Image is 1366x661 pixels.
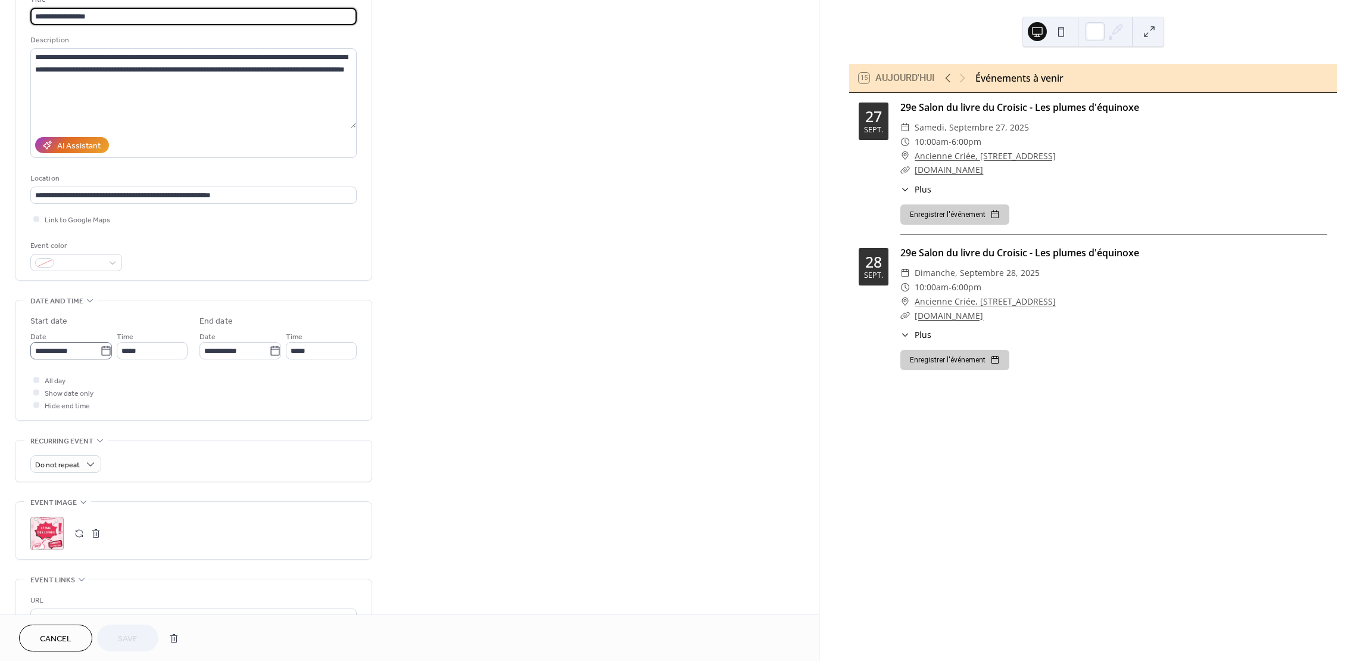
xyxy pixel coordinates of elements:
span: Cancel [40,633,71,646]
div: Event color [30,240,120,252]
span: All day [45,375,66,387]
div: ​ [900,309,910,323]
div: sept. [864,126,883,134]
span: Event links [30,574,75,586]
a: 29e Salon du livre du Croisic - Les plumes d'équinoxe [900,246,1139,259]
div: 28 [865,255,882,269]
a: 29e Salon du livre du Croisic - Les plumes d'équinoxe [900,101,1139,114]
a: [DOMAIN_NAME] [915,164,983,175]
div: ​ [900,163,910,177]
div: Location [30,172,354,185]
div: ​ [900,149,910,163]
div: ​ [900,328,910,341]
div: Start date [30,315,67,328]
button: Enregistrer l'événement [900,204,1009,225]
button: ​Plus [900,328,931,341]
div: ​ [900,266,910,280]
div: ​ [900,135,910,149]
span: Do not repeat [35,458,80,472]
div: URL [30,594,354,607]
div: AI Assistant [57,140,101,153]
span: dimanche, septembre 28, 2025 [915,266,1040,280]
span: - [949,280,952,294]
a: Ancienne Criée, [STREET_ADDRESS] [915,294,1056,309]
a: Ancienne Criée, [STREET_ADDRESS] [915,149,1056,163]
span: Date [199,331,216,343]
span: 10:00am [915,280,949,294]
span: Link to Google Maps [45,214,110,226]
button: ​Plus [900,183,931,195]
span: Hide end time [45,400,90,412]
div: ​ [900,120,910,135]
div: End date [199,315,233,328]
span: Show date only [45,387,93,400]
span: Date and time [30,295,83,308]
a: [DOMAIN_NAME] [915,310,983,321]
span: Plus [915,328,931,341]
span: 10:00am [915,135,949,149]
span: Date [30,331,46,343]
div: sept. [864,272,883,280]
button: Enregistrer l'événement [900,350,1009,370]
span: - [949,135,952,149]
span: 6:00pm [952,280,981,294]
span: Recurring event [30,435,93,448]
span: Time [117,331,133,343]
div: ​ [900,294,910,309]
div: Description [30,34,354,46]
span: Time [286,331,302,343]
div: ​ [900,280,910,294]
button: AI Assistant [35,137,109,153]
span: Plus [915,183,931,195]
span: samedi, septembre 27, 2025 [915,120,1029,135]
button: Cancel [19,625,92,651]
span: 6:00pm [952,135,981,149]
span: Event image [30,496,77,509]
div: ; [30,517,64,550]
div: ​ [900,183,910,195]
div: 27 [865,109,882,124]
div: Événements à venir [975,71,1064,85]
